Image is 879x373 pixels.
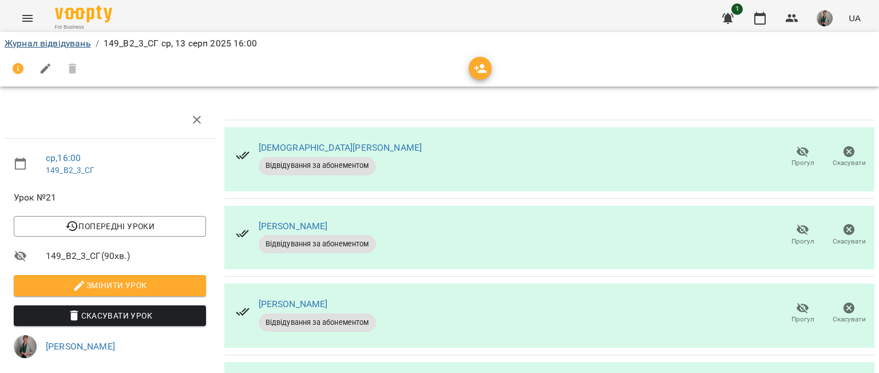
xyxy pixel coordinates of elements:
[23,219,197,233] span: Попередні уроки
[5,37,874,50] nav: breadcrumb
[46,249,206,263] span: 149_В2_3_СГ ( 90 хв. )
[849,12,861,24] span: UA
[96,37,99,50] li: /
[14,5,41,32] button: Menu
[833,158,866,168] span: Скасувати
[55,6,112,22] img: Voopty Logo
[826,141,872,173] button: Скасувати
[46,166,95,175] a: 149_В2_3_СГ
[259,317,376,328] span: Відвідування за абонементом
[259,221,328,231] a: [PERSON_NAME]
[14,275,206,296] button: Змінити урок
[779,297,826,329] button: Прогул
[791,158,814,168] span: Прогул
[14,216,206,237] button: Попередні уроки
[259,160,376,171] span: Відвідування за абонементом
[817,10,833,26] img: 3acb7d247c3193edef0ecce57ed72e3e.jpeg
[779,141,826,173] button: Прогул
[46,152,81,163] a: ср , 16:00
[46,341,115,352] a: [PERSON_NAME]
[826,297,872,329] button: Скасувати
[791,315,814,324] span: Прогул
[779,219,826,251] button: Прогул
[259,299,328,309] a: [PERSON_NAME]
[826,219,872,251] button: Скасувати
[833,315,866,324] span: Скасувати
[14,305,206,326] button: Скасувати Урок
[833,237,866,246] span: Скасувати
[844,7,865,29] button: UA
[259,142,422,153] a: [DEMOGRAPHIC_DATA][PERSON_NAME]
[791,237,814,246] span: Прогул
[14,191,206,205] span: Урок №21
[23,309,197,323] span: Скасувати Урок
[259,239,376,249] span: Відвідування за абонементом
[5,38,91,49] a: Журнал відвідувань
[104,37,257,50] p: 149_В2_3_СГ ср, 13 серп 2025 16:00
[55,23,112,31] span: For Business
[14,335,37,358] img: 3acb7d247c3193edef0ecce57ed72e3e.jpeg
[731,3,743,15] span: 1
[23,278,197,292] span: Змінити урок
